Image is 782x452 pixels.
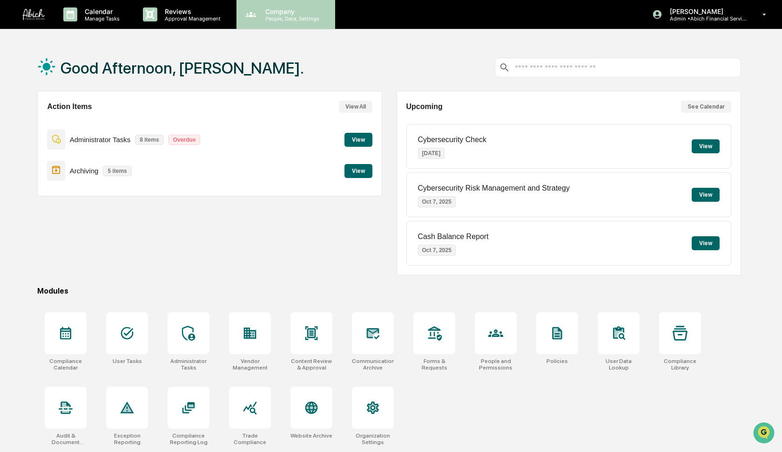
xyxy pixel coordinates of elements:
[344,133,372,147] button: View
[662,7,749,15] p: [PERSON_NAME]
[229,358,271,371] div: Vendor Management
[418,184,570,192] p: Cybersecurity Risk Management and Strategy
[19,135,59,144] span: Data Lookup
[77,117,115,127] span: Attestations
[339,101,372,113] button: View All
[681,101,731,113] button: See Calendar
[32,71,153,81] div: Start new chat
[47,103,92,111] h2: Action Items
[418,136,487,144] p: Cybersecurity Check
[598,358,640,371] div: User Data Lookup
[258,15,324,22] p: People, Data, Settings
[418,245,456,256] p: Oct 7, 2025
[93,158,113,165] span: Pylon
[45,358,87,371] div: Compliance Calendar
[344,164,372,178] button: View
[352,358,394,371] div: Communications Archive
[546,358,568,364] div: Policies
[418,233,489,241] p: Cash Balance Report
[752,421,777,446] iframe: Open customer support
[19,117,60,127] span: Preclearance
[662,15,749,22] p: Admin • Abich Financial Services
[6,114,64,130] a: 🖐️Preclearance
[352,432,394,445] div: Organization Settings
[37,287,741,295] div: Modules
[344,135,372,144] a: View
[229,432,271,445] div: Trade Compliance
[77,7,124,15] p: Calendar
[6,131,62,148] a: 🔎Data Lookup
[70,136,131,144] p: Administrator Tasks
[169,135,201,145] p: Overdue
[418,148,445,159] p: [DATE]
[22,9,45,20] img: logo
[344,166,372,175] a: View
[258,7,324,15] p: Company
[9,20,169,34] p: How can we help?
[9,136,17,144] div: 🔎
[692,236,720,250] button: View
[106,432,148,445] div: Exception Reporting
[168,358,209,371] div: Administrator Tasks
[103,166,131,176] p: 5 items
[70,167,99,175] p: Archiving
[9,118,17,126] div: 🖐️
[692,139,720,153] button: View
[158,74,169,85] button: Start new chat
[66,158,113,165] a: Powered byPylon
[290,358,332,371] div: Content Review & Approval
[659,358,701,371] div: Compliance Library
[45,432,87,445] div: Audit & Document Logs
[157,15,225,22] p: Approval Management
[418,196,456,207] p: Oct 7, 2025
[135,135,163,145] p: 8 items
[61,59,304,77] h1: Good Afternoon, [PERSON_NAME].
[157,7,225,15] p: Reviews
[406,103,443,111] h2: Upcoming
[692,188,720,202] button: View
[168,432,209,445] div: Compliance Reporting Log
[475,358,517,371] div: People and Permissions
[9,71,26,88] img: 1746055101610-c473b297-6a78-478c-a979-82029cc54cd1
[64,114,119,130] a: 🗄️Attestations
[413,358,455,371] div: Forms & Requests
[113,358,142,364] div: User Tasks
[77,15,124,22] p: Manage Tasks
[290,432,332,439] div: Website Archive
[32,81,118,88] div: We're available if you need us!
[67,118,75,126] div: 🗄️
